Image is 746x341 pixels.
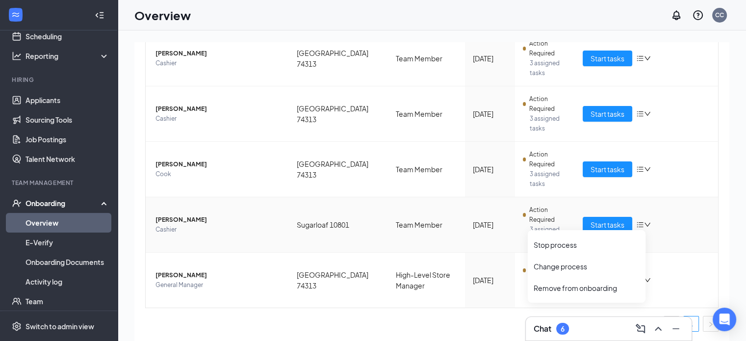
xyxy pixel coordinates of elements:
svg: Settings [12,321,22,331]
span: Action Required [529,94,567,114]
span: [PERSON_NAME] [155,104,281,114]
a: Talent Network [26,149,109,169]
div: Switch to admin view [26,321,94,331]
span: Start tasks [591,219,624,230]
span: bars [636,165,644,173]
div: [DATE] [473,53,507,64]
svg: Collapse [95,10,104,20]
span: Action Required [529,39,567,58]
span: Action Required [529,150,567,169]
span: bars [636,110,644,118]
div: [DATE] [473,108,507,119]
svg: Analysis [12,51,22,61]
td: High-Level Store Manager [388,253,465,308]
a: Job Postings [26,130,109,149]
div: [DATE] [473,219,507,230]
span: bars [636,54,644,62]
span: Start tasks [591,108,624,119]
span: down [644,221,651,228]
a: Team [26,291,109,311]
td: Team Member [388,31,465,86]
button: ChevronUp [650,321,666,337]
td: [GEOGRAPHIC_DATA] 74313 [289,86,388,142]
td: Sugarloaf 10801 [289,197,388,253]
div: [DATE] [473,164,507,175]
button: Start tasks [583,51,632,66]
td: [GEOGRAPHIC_DATA] 74313 [289,253,388,308]
a: Scheduling [26,26,109,46]
span: down [644,166,651,173]
span: Cashier [155,225,281,235]
div: Onboarding [26,198,101,208]
span: General Manager [155,280,281,290]
div: CC [715,11,724,19]
span: 3 assigned tasks [530,114,567,133]
svg: UserCheck [12,198,22,208]
div: Stop process [534,240,640,250]
span: 3 assigned tasks [530,169,567,189]
div: 6 [561,325,565,333]
svg: Minimize [670,323,682,335]
a: Activity log [26,272,109,291]
a: Applicants [26,90,109,110]
div: Remove from onboarding [534,283,640,293]
td: [GEOGRAPHIC_DATA] 74313 [289,142,388,197]
td: [GEOGRAPHIC_DATA] 74313 [289,31,388,86]
div: Hiring [12,76,107,84]
span: down [644,55,651,62]
a: Overview [26,213,109,233]
span: 3 assigned tasks [530,225,567,244]
span: 3 assigned tasks [530,58,567,78]
span: down [644,277,651,284]
svg: ComposeMessage [635,323,646,335]
span: Cashier [155,58,281,68]
div: Change process [534,262,640,271]
button: ComposeMessage [633,321,648,337]
span: Start tasks [591,53,624,64]
svg: ChevronUp [652,323,664,335]
span: Start tasks [591,164,624,175]
div: Reporting [26,51,110,61]
span: Cashier [155,114,281,124]
td: Team Member [388,86,465,142]
svg: Notifications [670,9,682,21]
li: Previous Page [664,316,679,332]
span: Action Required [529,205,567,225]
li: 1 [683,316,699,332]
button: Start tasks [583,161,632,177]
span: Cook [155,169,281,179]
div: Open Intercom Messenger [713,308,736,331]
span: right [708,321,714,327]
svg: QuestionInfo [692,9,704,21]
svg: WorkstreamLogo [11,10,21,20]
a: Onboarding Documents [26,252,109,272]
span: [PERSON_NAME] [155,270,281,280]
div: Team Management [12,179,107,187]
span: down [644,110,651,117]
h3: Chat [534,323,551,334]
h1: Overview [134,7,191,24]
span: bars [636,221,644,229]
button: Start tasks [583,106,632,122]
span: [PERSON_NAME] [155,49,281,58]
td: Team Member [388,197,465,253]
span: [PERSON_NAME] [155,159,281,169]
button: left [664,316,679,332]
button: right [703,316,719,332]
button: Minimize [668,321,684,337]
td: Team Member [388,142,465,197]
a: Sourcing Tools [26,110,109,130]
a: E-Verify [26,233,109,252]
div: [DATE] [473,275,507,286]
li: Next Page [703,316,719,332]
button: Start tasks [583,217,632,233]
span: [PERSON_NAME] [155,215,281,225]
